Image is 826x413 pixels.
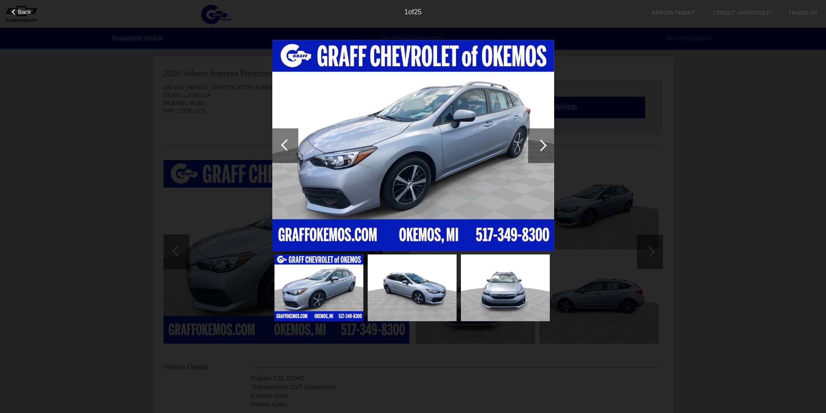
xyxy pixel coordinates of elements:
[788,10,817,16] a: Trade-In
[272,40,554,251] img: image.aspx
[368,254,457,321] img: image.aspx
[414,8,422,16] span: 25
[274,254,363,321] img: image.aspx
[713,10,771,16] a: Credit Approved
[18,9,31,15] span: Back
[404,8,408,16] span: 1
[461,254,550,321] img: image.aspx
[651,10,695,16] a: Appointment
